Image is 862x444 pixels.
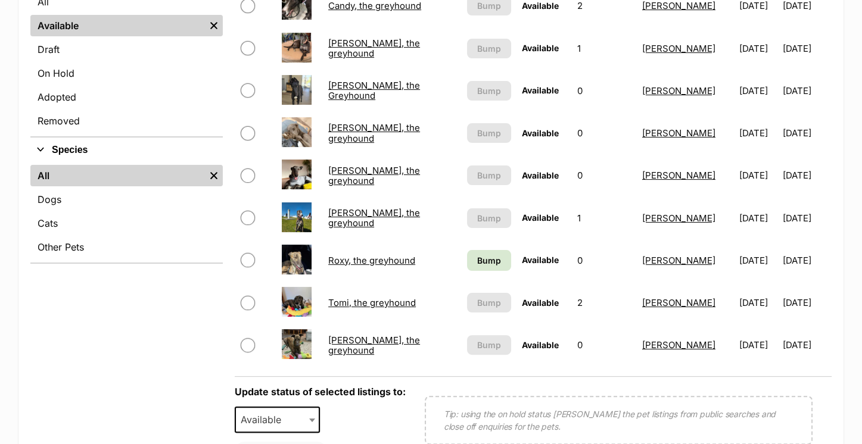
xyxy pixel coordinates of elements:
[328,122,420,143] a: [PERSON_NAME], the greyhound
[30,162,223,262] div: Species
[30,165,205,186] a: All
[522,128,559,138] span: Available
[642,127,715,139] a: [PERSON_NAME]
[572,240,636,281] td: 0
[642,297,715,308] a: [PERSON_NAME]
[328,297,416,308] a: Tomi, the greyhound
[328,334,420,356] a: [PERSON_NAME], the greyhound
[236,411,293,428] span: Available
[642,212,715,224] a: [PERSON_NAME]
[642,43,715,54] a: [PERSON_NAME]
[477,127,501,139] span: Bump
[783,240,830,281] td: [DATE]
[734,112,782,154] td: [DATE]
[30,86,223,108] a: Adopted
[522,1,559,11] span: Available
[328,80,420,101] a: [PERSON_NAME], the Greyhound
[477,85,501,97] span: Bump
[467,208,511,228] button: Bump
[477,42,501,55] span: Bump
[783,324,830,365] td: [DATE]
[522,170,559,180] span: Available
[783,155,830,196] td: [DATE]
[734,198,782,239] td: [DATE]
[642,85,715,96] a: [PERSON_NAME]
[30,62,223,84] a: On Hold
[734,155,782,196] td: [DATE]
[477,254,501,267] span: Bump
[328,255,415,266] a: Roxy, the greyhound
[522,340,559,350] span: Available
[734,70,782,111] td: [DATE]
[235,386,406,398] label: Update status of selected listings to:
[30,15,205,36] a: Available
[467,123,511,143] button: Bump
[30,39,223,60] a: Draft
[205,165,223,186] a: Remove filter
[328,37,420,59] a: [PERSON_NAME], the greyhound
[235,407,320,433] span: Available
[467,39,511,58] button: Bump
[572,198,636,239] td: 1
[30,189,223,210] a: Dogs
[572,70,636,111] td: 0
[734,28,782,69] td: [DATE]
[572,324,636,365] td: 0
[30,142,223,158] button: Species
[467,250,511,271] a: Bump
[467,81,511,101] button: Bump
[328,165,420,186] a: [PERSON_NAME], the greyhound
[734,282,782,323] td: [DATE]
[477,169,501,182] span: Bump
[477,339,501,351] span: Bump
[467,335,511,355] button: Bump
[30,212,223,234] a: Cats
[572,282,636,323] td: 2
[572,155,636,196] td: 0
[572,112,636,154] td: 0
[522,85,559,95] span: Available
[642,255,715,266] a: [PERSON_NAME]
[783,282,830,323] td: [DATE]
[522,255,559,265] span: Available
[30,110,223,132] a: Removed
[572,28,636,69] td: 1
[783,112,830,154] td: [DATE]
[477,212,501,224] span: Bump
[783,198,830,239] td: [DATE]
[734,240,782,281] td: [DATE]
[328,207,420,229] a: [PERSON_NAME], the greyhound
[522,298,559,308] span: Available
[477,296,501,309] span: Bump
[467,165,511,185] button: Bump
[522,212,559,223] span: Available
[783,28,830,69] td: [DATE]
[444,408,793,433] p: Tip: using the on hold status [PERSON_NAME] the pet listings from public searches and close off e...
[642,170,715,181] a: [PERSON_NAME]
[642,339,715,351] a: [PERSON_NAME]
[467,293,511,312] button: Bump
[522,43,559,53] span: Available
[734,324,782,365] td: [DATE]
[30,236,223,258] a: Other Pets
[205,15,223,36] a: Remove filter
[783,70,830,111] td: [DATE]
